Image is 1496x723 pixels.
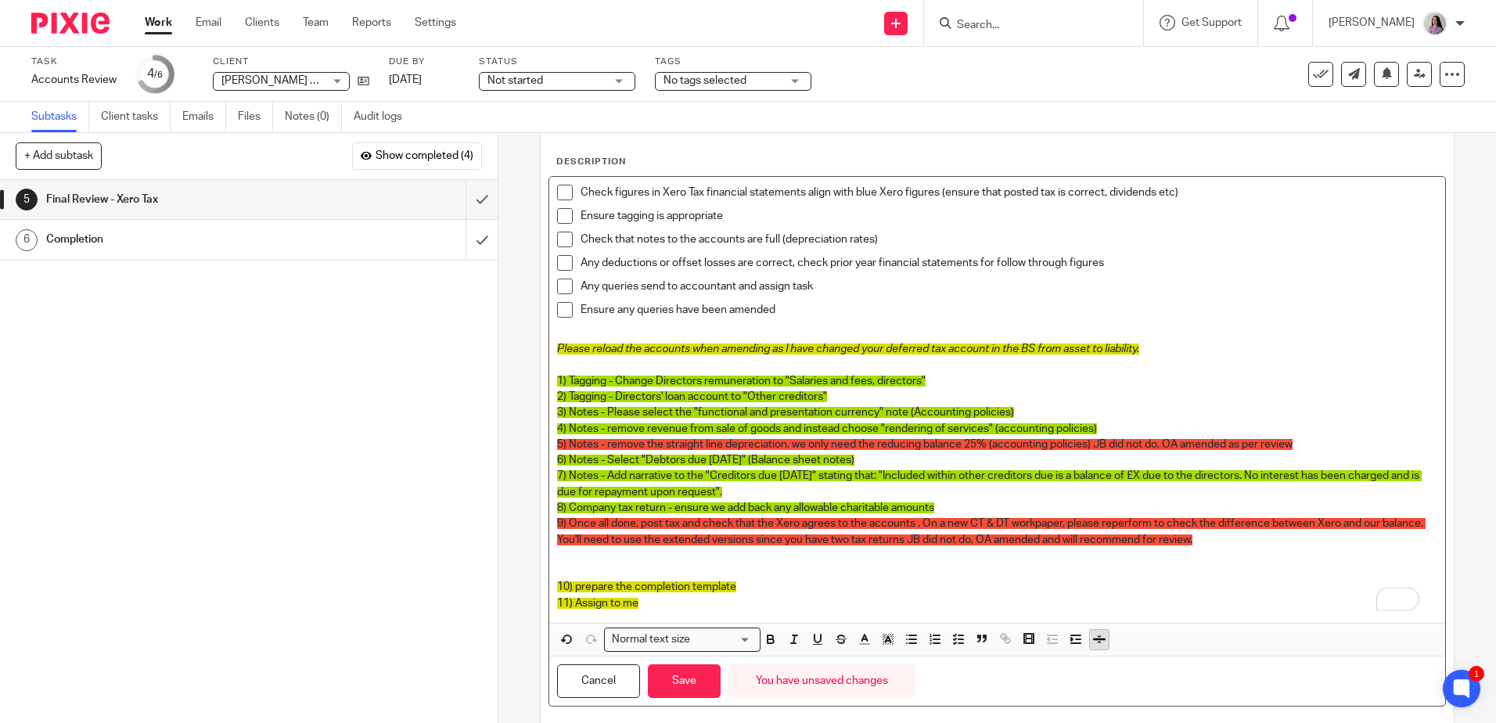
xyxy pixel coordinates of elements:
a: Client tasks [101,102,171,132]
label: Status [479,56,635,68]
h1: Completion [46,228,315,251]
div: 6 [16,229,38,251]
span: 6) Notes - Select "Debtors due [DATE]" (Balance sheet notes) [557,455,854,466]
input: Search [955,19,1096,33]
div: Search for option [604,628,761,652]
span: Normal text size [608,631,693,648]
p: [PERSON_NAME] [1329,15,1415,31]
a: Emails [182,102,226,132]
small: /6 [154,70,163,79]
span: 2) Tagging - Directors' loan account to "Other creditors" [557,391,827,402]
label: Tags [655,56,811,68]
span: No tags selected [663,75,746,86]
div: You have unsaved changes [728,664,915,698]
span: 11) Assign to me [557,598,638,609]
p: Check that notes to the accounts are full (depreciation rates) [581,232,1437,247]
label: Client [213,56,369,68]
span: 5) Notes - remove the straight line depreciation, we only need the reducing balance 25% (accounti... [557,439,1293,450]
a: Email [196,15,221,31]
p: Ensure tagging is appropriate [581,208,1437,224]
span: 10) prepare the completion template [557,581,736,592]
a: Files [238,102,273,132]
span: 1) Tagging - Change Directors remuneration to "Salaries and fees, directors" [557,376,926,387]
div: 5 [16,189,38,210]
span: [PERSON_NAME] Consulting Limited [221,75,402,86]
button: Show completed (4) [352,142,482,169]
a: Team [303,15,329,31]
a: Work [145,15,172,31]
a: Audit logs [354,102,414,132]
p: Ensure any queries have been amended [581,302,1437,318]
div: To enrich screen reader interactions, please activate Accessibility in Grammarly extension settings [549,177,1444,623]
img: Olivia.jpg [1422,11,1447,36]
p: Any queries send to accountant and assign task [581,279,1437,294]
span: Please reload the accounts when amending as I have changed your deferred tax account in the BS fr... [557,344,1139,354]
span: Show completed (4) [376,150,473,163]
h1: Final Review - Xero Tax [46,188,315,211]
button: Cancel [557,664,640,698]
label: Task [31,56,117,68]
span: 8) Company tax return - ensure we add back any allowable charitable amounts [557,502,934,513]
p: Any deductions or offset losses are correct, check prior year financial statements for follow thr... [581,255,1437,271]
input: Search for option [695,631,751,648]
div: 4 [147,65,163,83]
span: 7) Notes - Add narrative to the "Creditors due [DATE]" stating that: "Included within other credi... [557,470,1422,497]
span: 9) Once all done, post tax and check that the Xero agrees to the accounts . On a new CT & DT work... [557,518,1426,545]
a: Reports [352,15,391,31]
img: Pixie [31,13,110,34]
p: Description [556,156,626,168]
a: Notes (0) [285,102,342,132]
label: Due by [389,56,459,68]
span: 3) Notes - Please select the "functional and presentation currency" note (Accounting policies) [557,407,1014,418]
span: Not started [487,75,543,86]
span: [DATE] [389,74,422,85]
div: Accounts Review [31,72,117,88]
a: Clients [245,15,279,31]
span: Get Support [1181,17,1242,28]
span: 4) Notes - remove revenue from sale of goods and instead choose "rendering of services" (accounti... [557,423,1097,434]
button: + Add subtask [16,142,102,169]
a: Settings [415,15,456,31]
div: 1 [1469,666,1484,682]
a: Subtasks [31,102,89,132]
button: Save [648,664,721,698]
p: Check figures in Xero Tax financial statements align with blue Xero figures (ensure that posted t... [581,185,1437,200]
